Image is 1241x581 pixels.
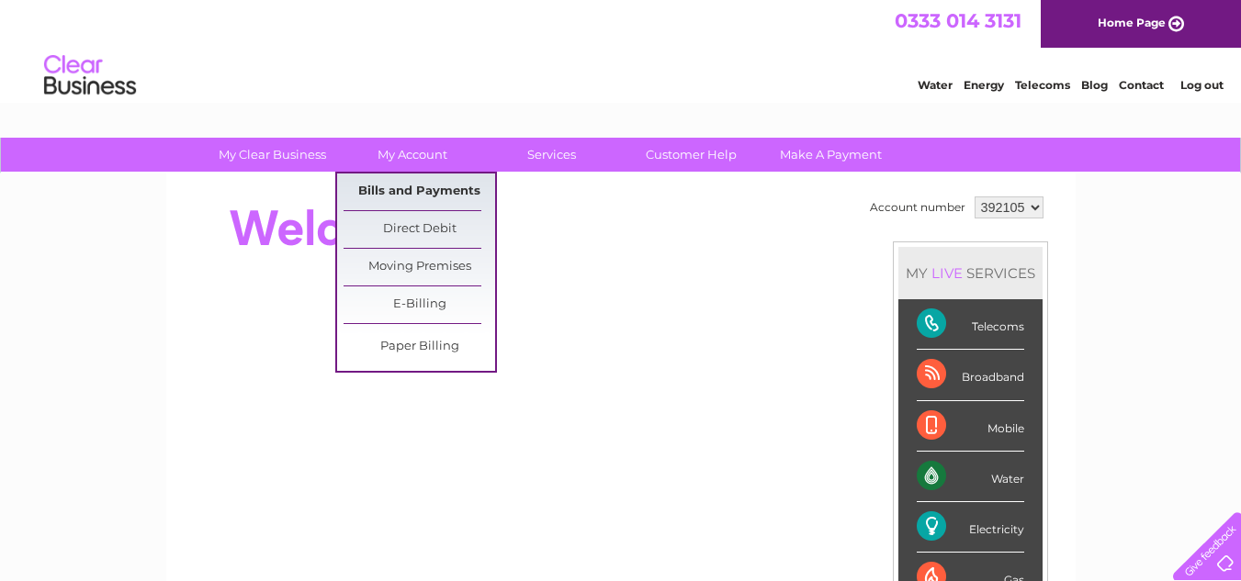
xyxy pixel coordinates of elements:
a: My Account [336,138,488,172]
a: Water [918,78,953,92]
a: Services [476,138,627,172]
a: 0333 014 3131 [895,9,1021,32]
a: Make A Payment [755,138,907,172]
div: Electricity [917,502,1024,553]
div: Water [917,452,1024,502]
a: Telecoms [1015,78,1070,92]
a: Bills and Payments [344,173,495,210]
div: LIVE [928,264,966,282]
a: Paper Billing [344,329,495,365]
a: Moving Premises [344,249,495,285]
div: Telecoms [917,299,1024,350]
div: MY SERVICES [898,247,1043,299]
img: logo.png [43,48,137,104]
a: Customer Help [615,138,767,172]
a: My Clear Business [197,138,348,172]
td: Account number [865,192,970,223]
a: E-Billing [344,286,495,323]
div: Mobile [917,401,1024,452]
a: Direct Debit [344,211,495,248]
a: Log out [1180,78,1224,92]
a: Contact [1119,78,1164,92]
div: Clear Business is a trading name of Verastar Limited (registered in [GEOGRAPHIC_DATA] No. 3667643... [187,10,1055,89]
a: Energy [964,78,1004,92]
a: Blog [1081,78,1108,92]
div: Broadband [917,350,1024,400]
